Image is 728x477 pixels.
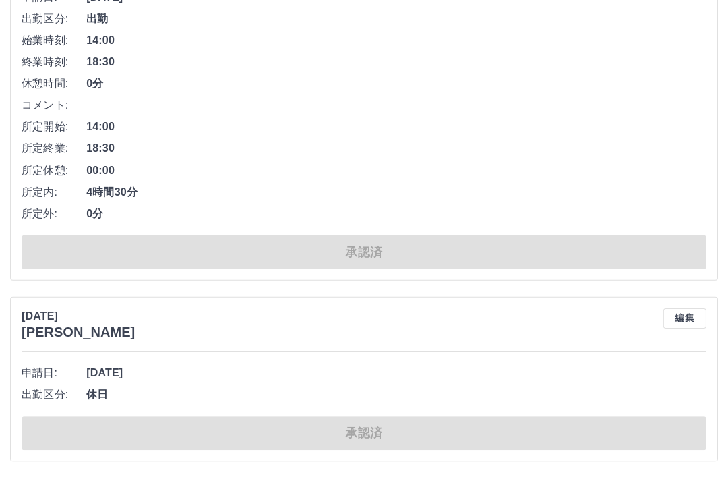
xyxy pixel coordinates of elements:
[22,140,87,157] span: 所定終業:
[22,119,87,135] span: 所定開始:
[87,386,706,402] span: 休日
[22,386,87,402] span: 出勤区分:
[87,76,706,92] span: 0分
[87,184,706,200] span: 4時間30分
[22,97,87,113] span: コメント:
[22,162,87,178] span: 所定休憩:
[22,54,87,70] span: 終業時刻:
[22,205,87,221] span: 所定外:
[87,119,706,135] span: 14:00
[87,205,706,221] span: 0分
[22,324,135,339] h3: [PERSON_NAME]
[87,162,706,178] span: 00:00
[87,364,706,381] span: [DATE]
[87,11,706,27] span: 出勤
[87,32,706,49] span: 14:00
[22,11,87,27] span: 出勤区分:
[663,308,706,328] button: 編集
[22,364,87,381] span: 申請日:
[22,308,135,324] p: [DATE]
[22,184,87,200] span: 所定内:
[22,32,87,49] span: 始業時刻:
[22,76,87,92] span: 休憩時間:
[87,140,706,157] span: 18:30
[87,54,706,70] span: 18:30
